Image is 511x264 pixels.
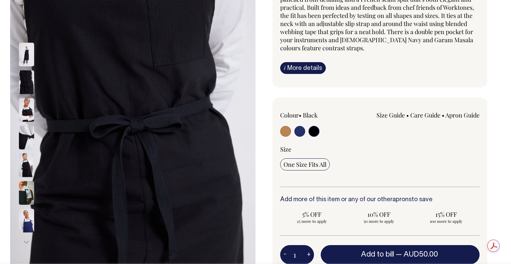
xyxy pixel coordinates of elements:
span: 100 more to apply [418,218,474,224]
button: - [280,248,290,262]
img: black [19,181,34,205]
input: 15% OFF 100 more to apply [414,208,478,226]
a: Size Guide [376,111,405,119]
span: 50 more to apply [351,218,407,224]
span: Add to bill [361,251,394,258]
button: Previous [21,26,31,41]
button: Add to bill —AUD50.00 [321,245,480,264]
span: 5% OFF [284,210,340,218]
input: One Size Fits All [280,158,330,170]
div: Size [280,145,480,153]
span: • [406,111,409,119]
img: black [19,43,34,66]
a: aprons [392,197,412,203]
input: 5% OFF 25 more to apply [280,208,343,226]
button: + [303,248,314,262]
span: — [396,251,440,258]
img: black [19,98,34,122]
span: 25 more to apply [284,218,340,224]
div: Colour [280,111,360,119]
a: Apron Guide [445,111,480,119]
span: 10% OFF [351,210,407,218]
img: french-navy [19,209,34,232]
span: i [284,64,286,71]
a: Care Guide [410,111,440,119]
img: black [19,153,34,177]
span: AUD50.00 [404,251,438,258]
span: • [442,111,444,119]
img: black [19,70,34,94]
span: One Size Fits All [284,160,326,168]
button: Next [21,234,31,249]
a: iMore details [280,62,326,74]
span: 15% OFF [418,210,474,218]
img: black [19,126,34,149]
span: • [299,111,301,119]
h6: Add more of this item or any of our other to save [280,196,480,203]
label: Black [303,111,318,119]
input: 10% OFF 50 more to apply [347,208,411,226]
